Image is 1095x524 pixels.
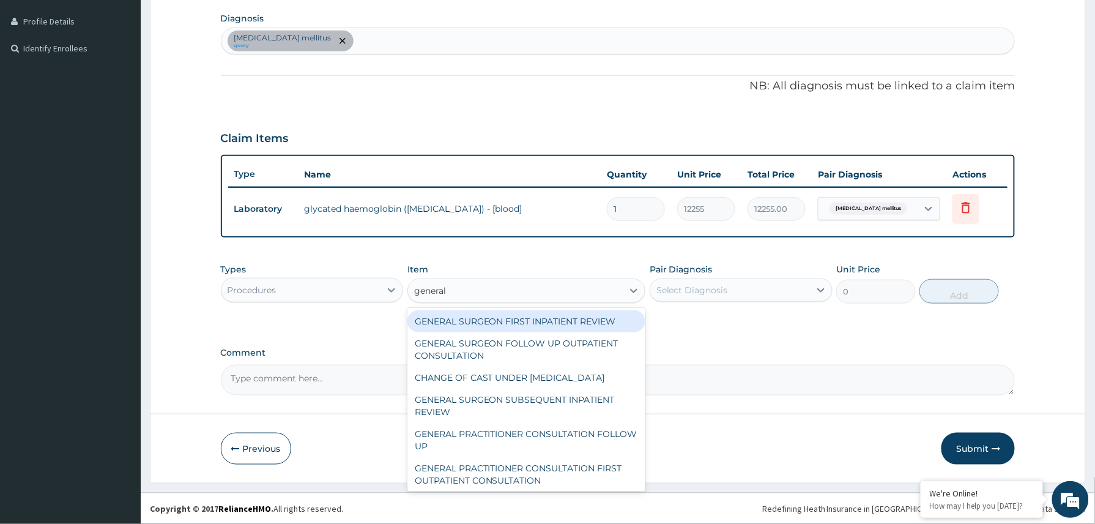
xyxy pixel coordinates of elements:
th: Quantity [601,162,671,187]
label: Item [407,263,428,275]
td: Laboratory [228,198,299,220]
td: glycated haemoglobin ([MEDICAL_DATA]) - [blood] [299,196,601,221]
small: query [234,43,332,49]
label: Diagnosis [221,12,264,24]
div: We're Online! [930,488,1034,499]
th: Name [299,162,601,187]
button: Submit [941,433,1015,465]
div: CHANGE OF CAST UNDER [MEDICAL_DATA] [407,367,646,389]
a: RelianceHMO [218,503,271,514]
div: Select Diagnosis [656,284,728,296]
button: Add [919,279,999,304]
button: Previous [221,433,291,465]
th: Actions [946,162,1008,187]
th: Total Price [741,162,812,187]
strong: Copyright © 2017 . [150,503,273,514]
footer: All rights reserved. [141,493,1095,524]
p: NB: All diagnosis must be linked to a claim item [221,78,1015,94]
div: Chat with us now [64,69,206,84]
label: Pair Diagnosis [650,263,713,275]
span: remove selection option [337,36,348,47]
div: Minimize live chat window [201,6,230,36]
label: Types [221,264,247,275]
label: Comment [221,348,1015,358]
div: GENERAL PRACTITIONER CONSULTATION FOLLOW UP [407,423,646,457]
span: We're online! [71,154,169,278]
div: GENERAL PRACTITIONER CONSULTATION FIRST OUTPATIENT CONSULTATION [407,457,646,492]
h3: Claim Items [221,132,289,146]
div: Procedures [228,284,277,296]
p: How may I help you today? [930,501,1034,511]
th: Type [228,163,299,185]
label: Unit Price [836,263,880,275]
textarea: Type your message and hit 'Enter' [6,334,233,377]
th: Pair Diagnosis [812,162,946,187]
span: [MEDICAL_DATA] mellitus [830,203,907,215]
div: GENERAL SURGEON FOLLOW UP OUTPATIENT CONSULTATION [407,332,646,367]
div: Redefining Heath Insurance in [GEOGRAPHIC_DATA] using Telemedicine and Data Science! [762,503,1086,515]
div: GENERAL SURGEON SUBSEQUENT INPATIENT REVIEW [407,389,646,423]
p: [MEDICAL_DATA] mellitus [234,33,332,43]
img: d_794563401_company_1708531726252_794563401 [23,61,50,92]
th: Unit Price [671,162,741,187]
div: GENERAL SURGEON FIRST INPATIENT REVIEW [407,310,646,332]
